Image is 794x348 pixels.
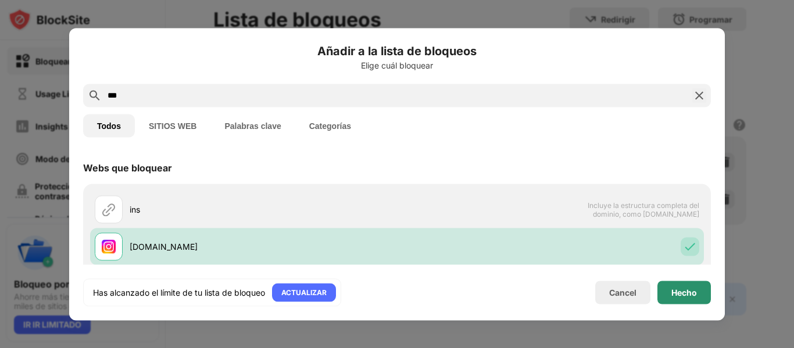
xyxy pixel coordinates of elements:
[281,286,327,298] div: ACTUALIZAR
[580,200,699,218] span: Incluye la estructura completa del dominio, como [DOMAIN_NAME]
[93,286,265,298] div: Has alcanzado el límite de tu lista de bloqueo
[210,114,295,137] button: Palabras clave
[83,42,711,59] h6: Añadir a la lista de bloqueos
[692,88,706,102] img: search-close
[609,288,636,297] div: Cancel
[102,239,116,253] img: favicons
[83,114,135,137] button: Todos
[130,203,397,216] div: ins
[130,241,397,253] div: [DOMAIN_NAME]
[102,202,116,216] img: url.svg
[83,60,711,70] div: Elige cuál bloquear
[295,114,365,137] button: Categorías
[83,162,172,173] div: Webs que bloquear
[135,114,210,137] button: SITIOS WEB
[88,88,102,102] img: search.svg
[671,288,697,297] div: Hecho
